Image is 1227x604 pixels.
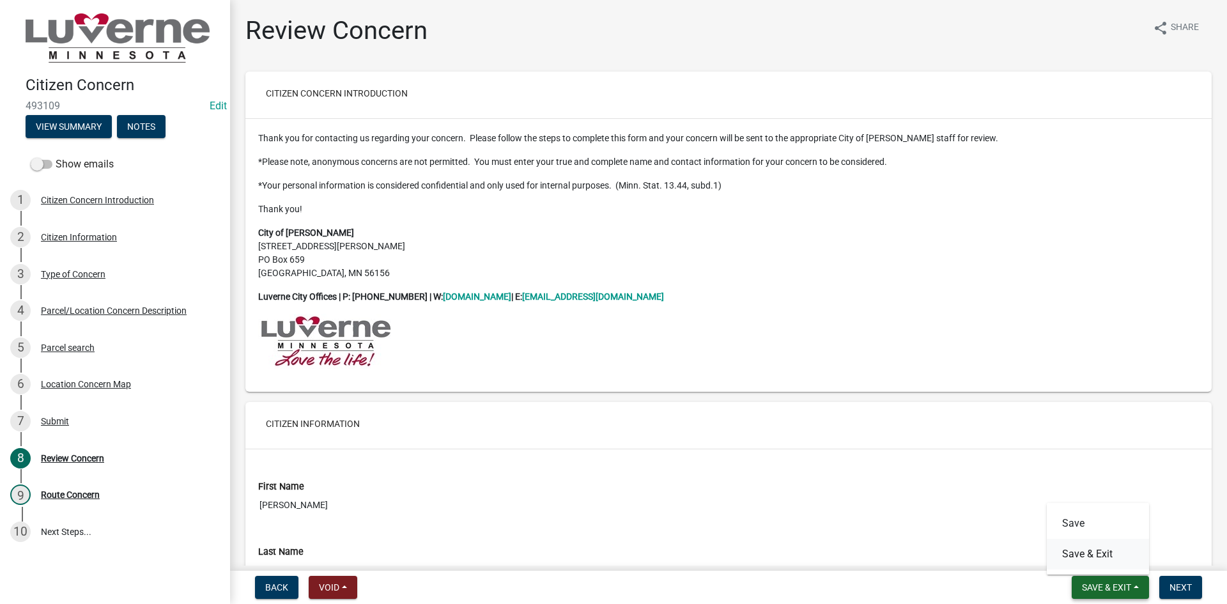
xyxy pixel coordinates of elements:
[258,203,1199,216] p: Thank you!
[1072,576,1149,599] button: Save & Exit
[1143,15,1209,40] button: shareShare
[41,306,187,315] div: Parcel/Location Concern Description
[1153,20,1168,36] i: share
[26,122,112,132] wm-modal-confirm: Summary
[258,483,304,492] label: First Name
[1082,582,1131,592] span: Save & Exit
[41,233,117,242] div: Citizen Information
[10,374,31,394] div: 6
[258,228,354,238] strong: City of [PERSON_NAME]
[41,417,69,426] div: Submit
[1047,508,1149,539] button: Save
[26,115,112,138] button: View Summary
[10,190,31,210] div: 1
[41,454,104,463] div: Review Concern
[10,411,31,431] div: 7
[41,270,105,279] div: Type of Concern
[117,115,166,138] button: Notes
[210,100,227,112] a: Edit
[41,196,154,205] div: Citizen Concern Introduction
[258,291,443,302] strong: Luverne City Offices | P: [PHONE_NUMBER] | W:
[258,132,1199,145] p: Thank you for contacting us regarding your concern. Please follow the steps to complete this form...
[10,300,31,321] div: 4
[26,100,204,112] span: 493109
[258,155,1199,169] p: *Please note, anonymous concerns are not permitted. You must enter your true and complete name an...
[319,582,339,592] span: Void
[10,522,31,542] div: 10
[210,100,227,112] wm-modal-confirm: Edit Application Number
[117,122,166,132] wm-modal-confirm: Notes
[26,13,210,63] img: City of Luverne, Minnesota
[10,227,31,247] div: 2
[522,291,664,302] a: [EMAIL_ADDRESS][DOMAIN_NAME]
[26,76,220,95] h4: Citizen Concern
[258,226,1199,280] p: [STREET_ADDRESS][PERSON_NAME] PO Box 659 [GEOGRAPHIC_DATA], MN 56156
[255,576,298,599] button: Back
[10,264,31,284] div: 3
[10,484,31,505] div: 9
[31,157,114,172] label: Show emails
[1171,20,1199,36] span: Share
[1159,576,1202,599] button: Next
[10,337,31,358] div: 5
[41,490,100,499] div: Route Concern
[511,291,522,302] strong: | E:
[443,291,511,302] a: [DOMAIN_NAME]
[1047,503,1149,575] div: Save & Exit
[258,548,304,557] label: Last Name
[1169,582,1192,592] span: Next
[258,179,1199,192] p: *Your personal information is considered confidential and only used for internal purposes. (Minn....
[245,15,428,46] h1: Review Concern
[258,314,392,369] img: LUVERNE_MN_COLOR_LOGO_WITH_TAG_-_small_844442e8-b39b-4cf6-9418-d775ccf23751.jpg
[309,576,357,599] button: Void
[10,448,31,468] div: 8
[1047,539,1149,569] button: Save & Exit
[41,380,131,389] div: Location Concern Map
[41,343,95,352] div: Parcel search
[256,412,370,435] button: Citizen Information
[265,582,288,592] span: Back
[256,82,418,105] button: Citizen Concern Introduction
